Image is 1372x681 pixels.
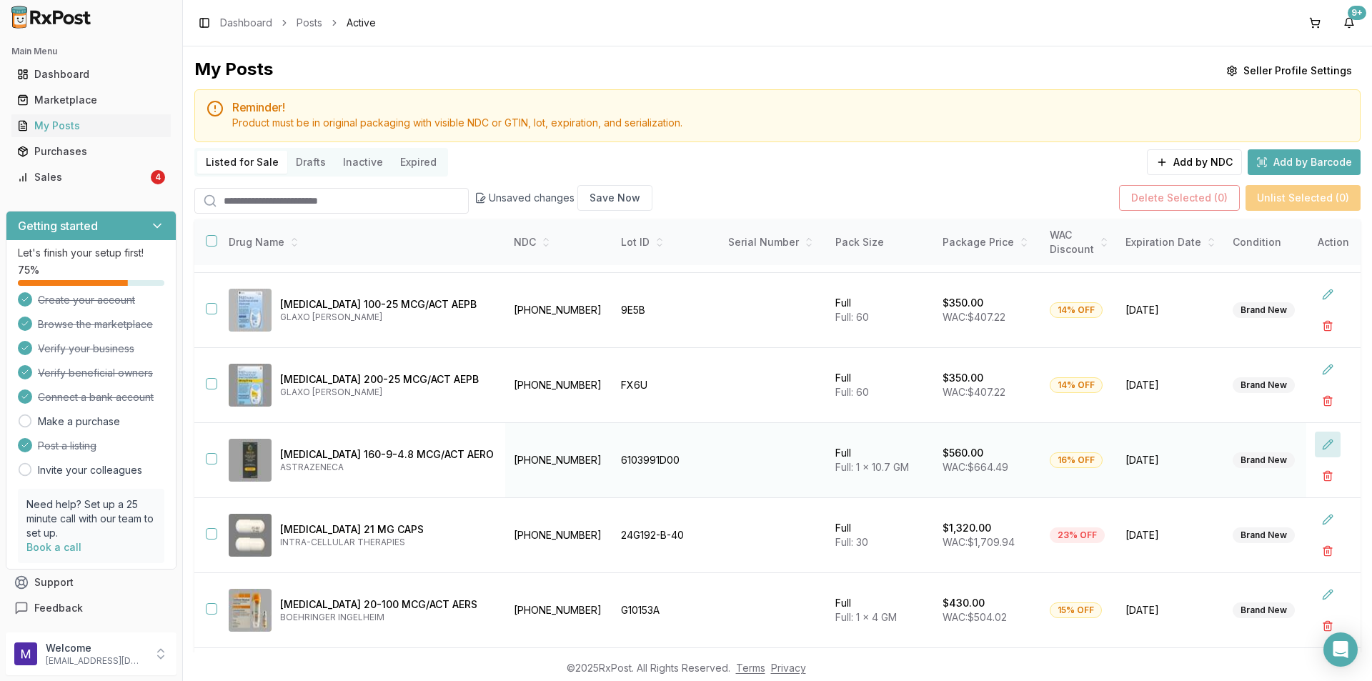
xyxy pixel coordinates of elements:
button: Support [6,570,177,595]
button: Save Now [577,185,652,211]
img: Breztri Aerosphere 160-9-4.8 MCG/ACT AERO [229,439,272,482]
a: Sales4 [11,164,171,190]
div: Marketplace [17,93,165,107]
div: Dashboard [17,67,165,81]
td: 9E5B [612,273,720,348]
button: Dashboard [6,63,177,86]
button: Purchases [6,140,177,163]
span: Connect a bank account [38,390,154,404]
span: Full: 1 x 10.7 GM [835,461,909,473]
p: [MEDICAL_DATA] 20-100 MCG/ACT AERS [280,597,494,612]
button: Add by NDC [1147,149,1242,175]
div: Sales [17,170,148,184]
button: Delete [1315,613,1341,639]
div: 23% OFF [1050,527,1105,543]
div: 15% OFF [1050,602,1102,618]
p: [MEDICAL_DATA] 200-25 MCG/ACT AEPB [280,372,494,387]
td: FX6U [612,348,720,423]
span: Post a listing [38,439,96,453]
img: Breo Ellipta 100-25 MCG/ACT AEPB [229,289,272,332]
div: 14% OFF [1050,302,1103,318]
div: My Posts [17,119,165,133]
div: 9+ [1348,6,1366,20]
span: WAC: $1,709.94 [943,536,1015,548]
p: INTRA-CELLULAR THERAPIES [280,537,494,548]
a: Make a purchase [38,414,120,429]
span: Full: 30 [835,536,868,548]
th: Pack Size [827,219,934,266]
button: Expired [392,151,445,174]
div: Open Intercom Messenger [1323,632,1358,667]
span: Feedback [34,601,83,615]
span: [DATE] [1125,453,1216,467]
span: WAC: $664.49 [943,461,1008,473]
span: Browse the marketplace [38,317,153,332]
a: Marketplace [11,87,171,113]
p: $1,320.00 [943,521,991,535]
a: Invite your colleagues [38,463,142,477]
div: Brand New [1233,602,1295,618]
div: Purchases [17,144,165,159]
td: Full [827,423,934,498]
div: 4 [151,170,165,184]
div: Brand New [1233,452,1295,468]
a: Dashboard [11,61,171,87]
div: 16% OFF [1050,452,1103,468]
p: $430.00 [943,596,985,610]
td: [PHONE_NUMBER] [505,273,612,348]
button: Drafts [287,151,334,174]
a: Purchases [11,139,171,164]
div: 14% OFF [1050,377,1103,393]
td: 24G192-B-40 [612,498,720,573]
div: Product must be in original packaging with visible NDC or GTIN, lot, expiration, and serialization. [232,116,1348,130]
span: [DATE] [1125,303,1216,317]
span: WAC: $504.02 [943,611,1007,623]
td: Full [827,273,934,348]
p: BOEHRINGER INGELHEIM [280,612,494,623]
td: 6103991D00 [612,423,720,498]
button: Add by Barcode [1248,149,1361,175]
button: Inactive [334,151,392,174]
a: Posts [297,16,322,30]
a: Privacy [771,662,806,674]
div: Brand New [1233,527,1295,543]
div: Package Price [943,235,1033,249]
p: GLAXO [PERSON_NAME] [280,312,494,323]
div: Unsaved changes [474,185,652,211]
button: Edit [1315,507,1341,532]
img: RxPost Logo [6,6,97,29]
a: Terms [736,662,765,674]
td: [PHONE_NUMBER] [505,348,612,423]
p: [MEDICAL_DATA] 100-25 MCG/ACT AEPB [280,297,494,312]
button: Delete [1315,538,1341,564]
p: [MEDICAL_DATA] 160-9-4.8 MCG/ACT AERO [280,447,494,462]
span: Verify beneficial owners [38,366,153,380]
button: My Posts [6,114,177,137]
div: My Posts [194,58,273,84]
div: Serial Number [728,235,818,249]
p: $560.00 [943,446,983,460]
div: NDC [514,235,604,249]
div: Brand New [1233,302,1295,318]
nav: breadcrumb [220,16,376,30]
span: WAC: $407.22 [943,386,1005,398]
div: Lot ID [621,235,711,249]
img: Breo Ellipta 200-25 MCG/ACT AEPB [229,364,272,407]
button: Edit [1315,582,1341,607]
span: Create your account [38,293,135,307]
button: Edit [1315,357,1341,382]
p: Welcome [46,641,145,655]
button: Sales4 [6,166,177,189]
span: Full: 1 x 4 GM [835,611,897,623]
div: Drug Name [229,235,494,249]
td: G10153A [612,573,720,648]
div: Expiration Date [1125,235,1216,249]
span: [DATE] [1125,603,1216,617]
th: Action [1306,219,1361,266]
div: Brand New [1233,377,1295,393]
button: 9+ [1338,11,1361,34]
th: Condition [1224,219,1331,266]
p: $350.00 [943,296,983,310]
p: Let's finish your setup first! [18,246,164,260]
p: [MEDICAL_DATA] 21 MG CAPS [280,522,494,537]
